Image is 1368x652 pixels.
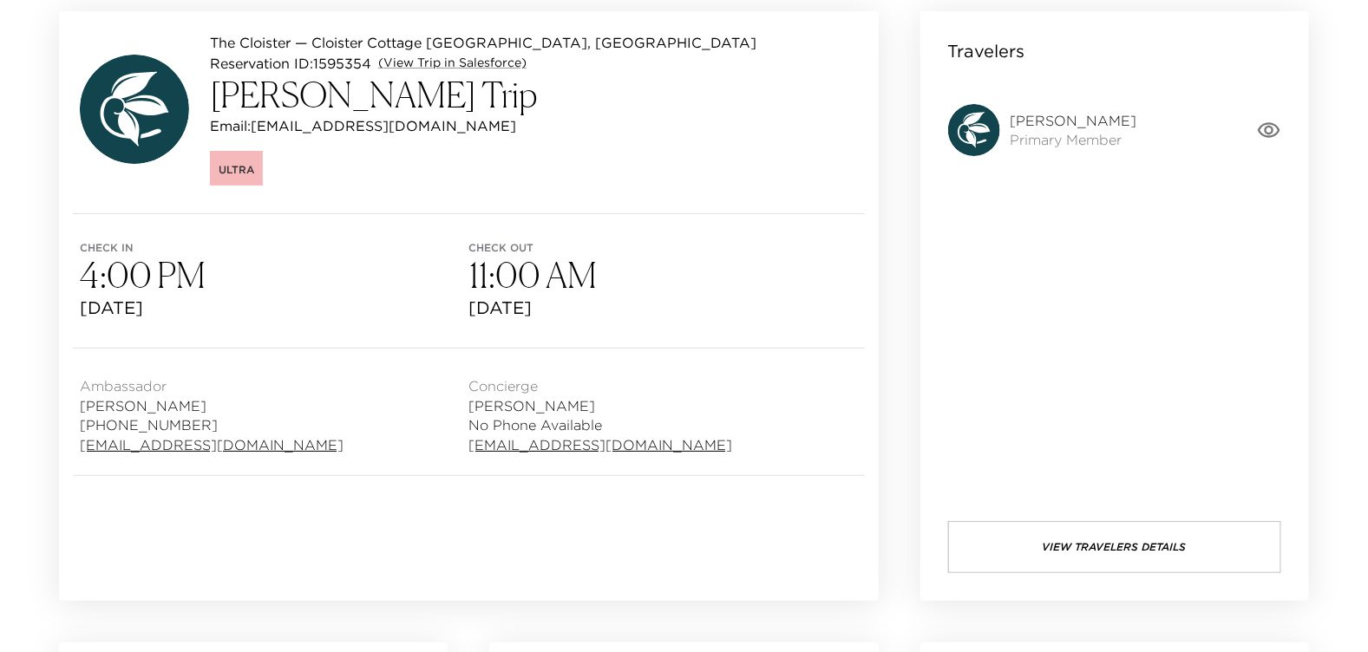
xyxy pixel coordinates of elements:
[378,55,527,72] a: (View Trip in Salesforce)
[948,521,1281,573] button: View Travelers Details
[80,55,189,164] img: avatar.4afec266560d411620d96f9f038fe73f.svg
[80,376,344,395] span: Ambassador
[210,115,516,136] p: Email: [EMAIL_ADDRESS][DOMAIN_NAME]
[1011,130,1137,149] span: Primary Member
[80,396,344,415] span: [PERSON_NAME]
[80,415,344,434] span: [PHONE_NUMBER]
[468,376,732,395] span: Concierge
[468,242,857,254] span: Check out
[80,435,344,454] a: [EMAIL_ADDRESS][DOMAIN_NAME]
[80,296,468,320] span: [DATE]
[468,296,857,320] span: [DATE]
[948,104,1000,156] img: avatar.4afec266560d411620d96f9f038fe73f.svg
[80,242,468,254] span: Check in
[468,415,732,434] span: No Phone Available
[210,74,756,115] h3: [PERSON_NAME] Trip
[468,435,732,454] a: [EMAIL_ADDRESS][DOMAIN_NAME]
[468,396,732,415] span: [PERSON_NAME]
[948,39,1025,63] p: Travelers
[219,163,254,176] span: Ultra
[210,32,756,53] p: The Cloister — Cloister Cottage [GEOGRAPHIC_DATA], [GEOGRAPHIC_DATA]
[1011,111,1137,130] span: [PERSON_NAME]
[210,53,371,74] p: Reservation ID: 1595354
[80,254,468,296] h3: 4:00 PM
[468,254,857,296] h3: 11:00 AM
